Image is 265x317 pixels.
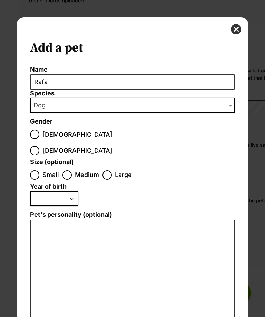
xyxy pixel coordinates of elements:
[42,146,112,155] span: [DEMOGRAPHIC_DATA]
[31,101,52,110] span: Dog
[42,130,112,139] span: [DEMOGRAPHIC_DATA]
[30,183,67,190] label: Year of birth
[115,170,132,180] span: Large
[30,98,235,113] span: Dog
[30,118,52,125] label: Gender
[30,90,235,97] label: Species
[75,170,99,180] span: Medium
[30,211,235,219] label: Pet's personality (optional)
[30,159,74,166] label: Size (optional)
[30,66,235,73] label: Name
[30,41,235,56] h2: Add a pet
[42,170,59,180] span: Small
[231,24,241,34] button: close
